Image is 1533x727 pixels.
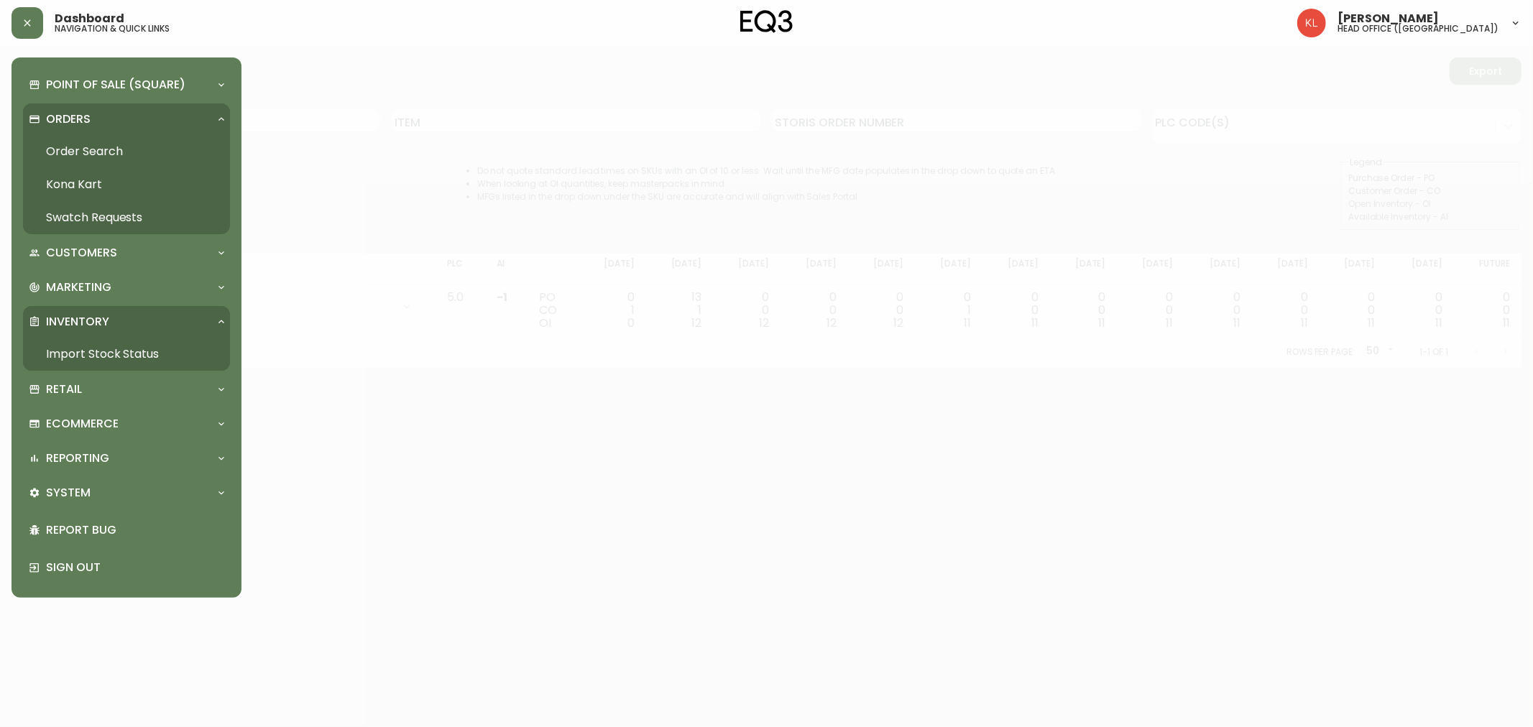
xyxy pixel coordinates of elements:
[46,314,109,330] p: Inventory
[23,443,230,474] div: Reporting
[23,306,230,338] div: Inventory
[740,10,793,33] img: logo
[46,416,119,432] p: Ecommerce
[23,338,230,371] a: Import Stock Status
[23,237,230,269] div: Customers
[46,77,185,93] p: Point of Sale (Square)
[55,24,170,33] h5: navigation & quick links
[23,135,230,168] a: Order Search
[23,549,230,586] div: Sign Out
[23,103,230,135] div: Orders
[46,111,91,127] p: Orders
[1338,24,1499,33] h5: head office ([GEOGRAPHIC_DATA])
[23,272,230,303] div: Marketing
[23,201,230,234] a: Swatch Requests
[23,477,230,509] div: System
[46,560,224,575] p: Sign Out
[46,485,91,501] p: System
[1297,9,1326,37] img: 2c0c8aa7421344cf0398c7f872b772b5
[23,168,230,201] a: Kona Kart
[46,522,224,538] p: Report Bug
[55,13,124,24] span: Dashboard
[23,511,230,549] div: Report Bug
[23,408,230,440] div: Ecommerce
[46,381,82,397] p: Retail
[46,450,109,466] p: Reporting
[46,245,117,261] p: Customers
[46,279,111,295] p: Marketing
[23,374,230,405] div: Retail
[23,69,230,101] div: Point of Sale (Square)
[1338,13,1439,24] span: [PERSON_NAME]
